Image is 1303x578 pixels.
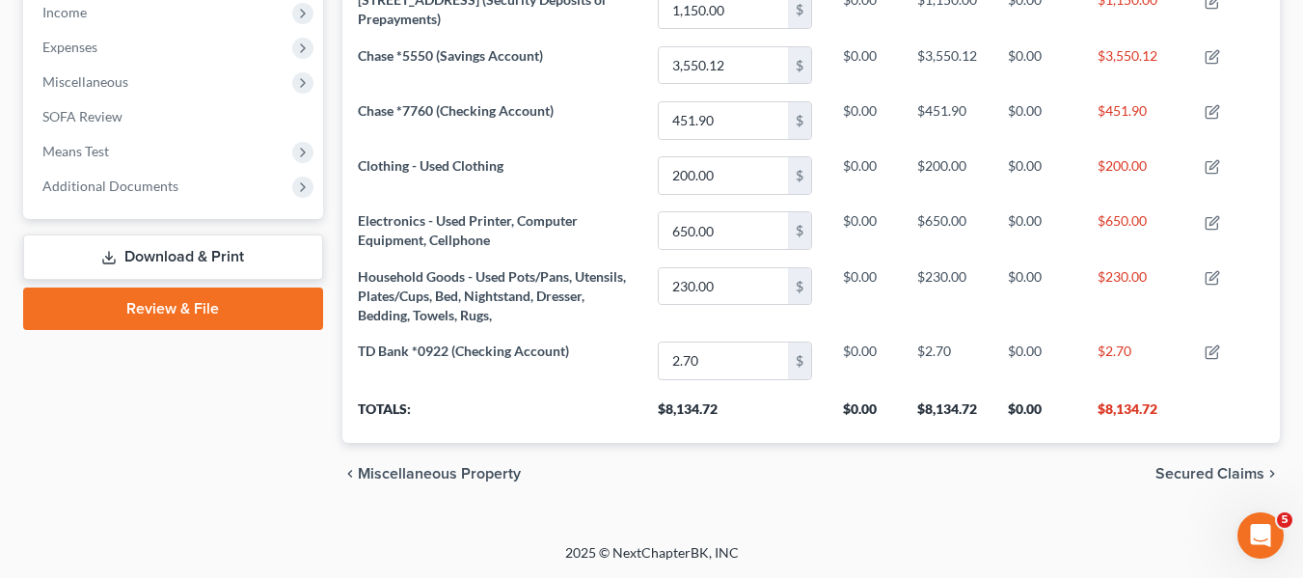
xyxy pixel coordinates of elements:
td: $0.00 [992,38,1082,93]
div: $ [788,268,811,305]
input: 0.00 [659,212,788,249]
a: SOFA Review [27,99,323,134]
span: TD Bank *0922 (Checking Account) [358,343,569,359]
div: $ [788,47,811,84]
input: 0.00 [659,102,788,139]
button: Secured Claims chevron_right [1155,466,1280,482]
span: Means Test [42,143,109,159]
div: $ [788,212,811,249]
td: $2.70 [1082,333,1189,388]
div: 2025 © NextChapterBK, INC [102,543,1202,578]
th: $0.00 [992,389,1082,443]
span: SOFA Review [42,108,122,124]
div: $ [788,102,811,139]
span: Chase *5550 (Savings Account) [358,47,543,64]
span: Secured Claims [1155,466,1264,482]
td: $0.00 [992,259,1082,333]
td: $0.00 [828,38,902,93]
td: $0.00 [992,93,1082,148]
th: $0.00 [828,389,902,443]
span: Additional Documents [42,178,178,194]
td: $0.00 [828,333,902,388]
input: 0.00 [659,268,788,305]
td: $200.00 [1082,148,1189,203]
td: $0.00 [828,204,902,259]
td: $451.90 [902,93,992,148]
td: $2.70 [902,333,992,388]
span: Chase *7760 (Checking Account) [358,102,554,119]
span: Income [42,4,87,20]
td: $0.00 [992,204,1082,259]
input: 0.00 [659,343,788,379]
td: $0.00 [992,148,1082,203]
span: Miscellaneous Property [358,466,521,482]
td: $0.00 [828,259,902,333]
input: 0.00 [659,47,788,84]
span: Household Goods - Used Pots/Pans, Utensils, Plates/Cups, Bed, Nightstand, Dresser, Bedding, Towel... [358,268,626,323]
span: Miscellaneous [42,73,128,90]
td: $3,550.12 [902,38,992,93]
th: $8,134.72 [642,389,828,443]
span: Electronics - Used Printer, Computer Equipment, Cellphone [358,212,578,248]
a: Download & Print [23,234,323,280]
td: $650.00 [902,204,992,259]
th: Totals: [342,389,642,443]
input: 0.00 [659,157,788,194]
td: $200.00 [902,148,992,203]
a: Review & File [23,288,323,330]
th: $8,134.72 [902,389,992,443]
i: chevron_right [1264,466,1280,482]
td: $650.00 [1082,204,1189,259]
div: $ [788,157,811,194]
td: $0.00 [828,148,902,203]
td: $0.00 [992,333,1082,388]
span: Clothing - Used Clothing [358,157,503,174]
i: chevron_left [342,466,358,482]
iframe: Intercom live chat [1237,512,1284,559]
td: $0.00 [828,93,902,148]
th: $8,134.72 [1082,389,1189,443]
span: 5 [1277,512,1292,528]
td: $3,550.12 [1082,38,1189,93]
button: chevron_left Miscellaneous Property [342,466,521,482]
td: $230.00 [1082,259,1189,333]
td: $230.00 [902,259,992,333]
div: $ [788,343,811,379]
td: $451.90 [1082,93,1189,148]
span: Expenses [42,39,97,55]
